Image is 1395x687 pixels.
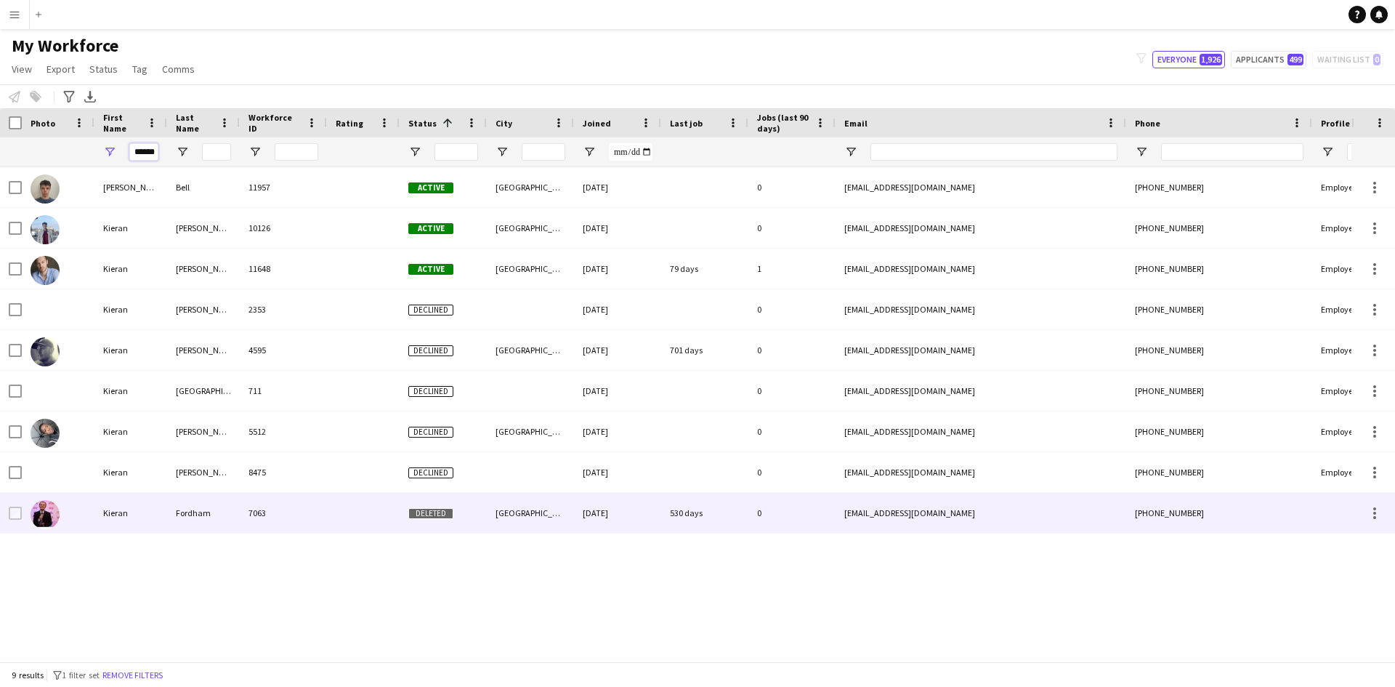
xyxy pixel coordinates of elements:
[748,493,836,533] div: 0
[1126,289,1312,329] div: [PHONE_NUMBER]
[748,411,836,451] div: 0
[12,63,32,76] span: View
[661,493,748,533] div: 530 days
[167,167,240,207] div: Bell
[94,249,167,289] div: Kieran
[167,208,240,248] div: [PERSON_NAME]
[408,305,453,316] span: Declined
[240,411,327,451] div: 5512
[1135,118,1160,129] span: Phone
[574,167,661,207] div: [DATE]
[408,386,453,397] span: Declined
[836,452,1126,492] div: [EMAIL_ADDRESS][DOMAIN_NAME]
[167,330,240,370] div: [PERSON_NAME]
[408,145,421,158] button: Open Filter Menu
[661,249,748,289] div: 79 days
[240,371,327,411] div: 711
[870,143,1117,161] input: Email Filter Input
[434,143,478,161] input: Status Filter Input
[1161,143,1303,161] input: Phone Filter Input
[408,427,453,438] span: Declined
[60,88,78,105] app-action-btn: Advanced filters
[574,208,661,248] div: [DATE]
[31,500,60,529] img: Kieran Fordham
[574,330,661,370] div: [DATE]
[487,208,574,248] div: [GEOGRAPHIC_DATA]
[487,411,574,451] div: [GEOGRAPHIC_DATA]
[574,493,661,533] div: [DATE]
[844,145,857,158] button: Open Filter Menu
[94,208,167,248] div: Kieran
[408,223,453,234] span: Active
[1152,51,1225,68] button: Everyone1,926
[132,63,147,76] span: Tag
[1126,411,1312,451] div: [PHONE_NUMBER]
[836,411,1126,451] div: [EMAIL_ADDRESS][DOMAIN_NAME]
[41,60,81,79] a: Export
[46,63,75,76] span: Export
[748,330,836,370] div: 0
[167,289,240,329] div: [PERSON_NAME]
[836,330,1126,370] div: [EMAIL_ADDRESS][DOMAIN_NAME]
[129,143,158,161] input: First Name Filter Input
[408,182,453,193] span: Active
[574,371,661,411] div: [DATE]
[836,289,1126,329] div: [EMAIL_ADDRESS][DOMAIN_NAME]
[1200,54,1222,65] span: 1,926
[836,208,1126,248] div: [EMAIL_ADDRESS][DOMAIN_NAME]
[748,289,836,329] div: 0
[31,118,55,129] span: Photo
[408,264,453,275] span: Active
[167,249,240,289] div: [PERSON_NAME]
[31,337,60,366] img: Kieran Kelly
[248,145,262,158] button: Open Filter Menu
[9,507,22,520] input: Row Selection is disabled for this row (unchecked)
[574,289,661,329] div: [DATE]
[574,411,661,451] div: [DATE]
[156,60,201,79] a: Comms
[6,60,38,79] a: View
[408,118,437,129] span: Status
[176,145,189,158] button: Open Filter Menu
[1135,145,1148,158] button: Open Filter Menu
[661,330,748,370] div: 701 days
[1321,118,1350,129] span: Profile
[240,208,327,248] div: 10126
[336,118,363,129] span: Rating
[89,63,118,76] span: Status
[240,452,327,492] div: 8475
[94,493,167,533] div: Kieran
[836,249,1126,289] div: [EMAIL_ADDRESS][DOMAIN_NAME]
[1321,145,1334,158] button: Open Filter Menu
[31,256,60,285] img: Kieran Messer
[275,143,318,161] input: Workforce ID Filter Input
[31,419,60,448] img: Kieran Tandi
[94,289,167,329] div: Kieran
[522,143,565,161] input: City Filter Input
[748,249,836,289] div: 1
[167,452,240,492] div: [PERSON_NAME]
[609,143,652,161] input: Joined Filter Input
[408,508,453,519] span: Deleted
[176,112,214,134] span: Last Name
[167,411,240,451] div: [PERSON_NAME]
[167,371,240,411] div: [GEOGRAPHIC_DATA]
[240,167,327,207] div: 11957
[757,112,809,134] span: Jobs (last 90 days)
[12,35,118,57] span: My Workforce
[94,411,167,451] div: Kieran
[162,63,195,76] span: Comms
[31,174,60,204] img: Kieran C Bell
[1126,167,1312,207] div: [PHONE_NUMBER]
[1126,452,1312,492] div: [PHONE_NUMBER]
[84,60,124,79] a: Status
[583,118,611,129] span: Joined
[240,249,327,289] div: 11648
[240,330,327,370] div: 4595
[240,289,327,329] div: 2353
[126,60,153,79] a: Tag
[62,670,100,680] span: 1 filter set
[836,493,1126,533] div: [EMAIL_ADDRESS][DOMAIN_NAME]
[1126,249,1312,289] div: [PHONE_NUMBER]
[1287,54,1303,65] span: 499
